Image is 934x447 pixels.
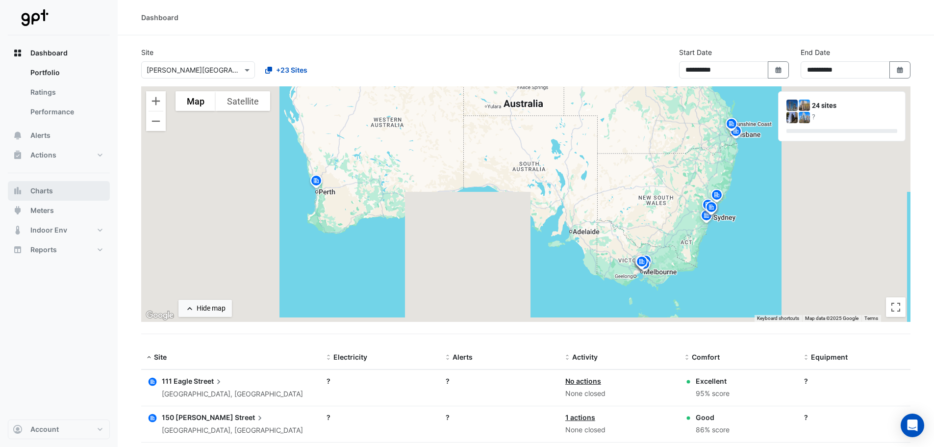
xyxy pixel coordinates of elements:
a: Performance [23,102,110,122]
img: 2 Southbank Boulevard [786,112,798,123]
span: Indoor Env [30,225,67,235]
app-icon: Actions [13,150,23,160]
div: ? [804,412,912,422]
button: Alerts [8,126,110,145]
img: site-pin.svg [709,188,725,205]
button: Zoom out [146,111,166,131]
div: ? [812,112,897,122]
span: Street [235,412,265,423]
button: +23 Sites [259,61,314,79]
div: ? [446,412,554,422]
div: Dashboard [8,63,110,126]
button: Account [8,420,110,439]
img: site-pin.svg [634,255,650,272]
img: site-pin.svg [704,200,719,217]
div: Hide map [197,303,226,314]
button: Zoom in [146,91,166,111]
img: site-pin.svg [724,117,739,134]
button: Actions [8,145,110,165]
div: Open Intercom Messenger [901,414,924,437]
span: Dashboard [30,48,68,58]
img: Company Logo [12,8,56,27]
img: 530 Collins Street [799,112,810,123]
button: Show satellite imagery [216,91,270,111]
label: End Date [801,47,830,57]
div: Dashboard [141,12,178,23]
span: Actions [30,150,56,160]
div: None closed [565,388,673,399]
button: Show street map [176,91,216,111]
button: Meters [8,201,110,220]
div: 95% score [696,388,730,399]
fa-icon: Select Date [896,66,905,74]
div: ? [804,376,912,386]
span: Equipment [811,353,848,361]
a: Open this area in Google Maps (opens a new window) [144,309,176,322]
a: Portfolio [23,63,110,82]
span: Comfort [692,353,720,361]
span: Electricity [333,353,367,361]
span: Meters [30,206,54,215]
button: Dashboard [8,43,110,63]
img: 150 Collins Street [799,100,810,111]
span: Activity [572,353,598,361]
div: ? [327,412,434,422]
span: Alerts [30,131,50,140]
div: 86% score [696,424,730,436]
button: Indoor Env [8,220,110,240]
app-icon: Charts [13,186,23,196]
img: Google [144,309,176,322]
img: site-pin.svg [700,198,716,215]
fa-icon: Select Date [774,66,783,74]
span: Reports [30,245,57,255]
app-icon: Indoor Env [13,225,23,235]
img: 111 Eagle Street [786,100,798,111]
span: Map data ©2025 Google [805,316,858,321]
img: site-pin.svg [638,254,654,271]
span: Site [154,353,167,361]
a: 1 actions [565,413,595,421]
button: Toggle fullscreen view [886,297,906,317]
a: Ratings [23,82,110,102]
span: Alerts [453,353,473,361]
div: None closed [565,424,673,436]
div: [GEOGRAPHIC_DATA], [GEOGRAPHIC_DATA] [162,425,303,436]
button: Charts [8,181,110,201]
img: site-pin.svg [636,257,652,274]
a: No actions [565,377,601,385]
span: 111 Eagle [162,377,192,385]
img: site-pin.svg [699,209,714,226]
app-icon: Meters [13,206,23,215]
span: +23 Sites [276,65,307,75]
div: Good [696,412,730,422]
span: 150 [PERSON_NAME] [162,413,233,421]
button: Hide map [178,300,232,317]
button: Keyboard shortcuts [757,315,799,322]
div: Excellent [696,376,730,386]
label: Start Date [679,47,712,57]
span: Account [30,424,59,434]
div: 24 sites [812,101,897,111]
div: ? [327,376,434,386]
span: Street [194,376,224,387]
label: Site [141,47,153,57]
app-icon: Alerts [13,131,23,140]
img: site-pin.svg [728,124,744,141]
img: site-pin.svg [308,174,324,191]
app-icon: Dashboard [13,48,23,58]
img: site-pin.svg [633,254,649,271]
app-icon: Reports [13,245,23,255]
button: Reports [8,240,110,260]
div: ? [446,376,554,386]
a: Terms (opens in new tab) [864,316,878,321]
span: Charts [30,186,53,196]
div: [GEOGRAPHIC_DATA], [GEOGRAPHIC_DATA] [162,389,303,400]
